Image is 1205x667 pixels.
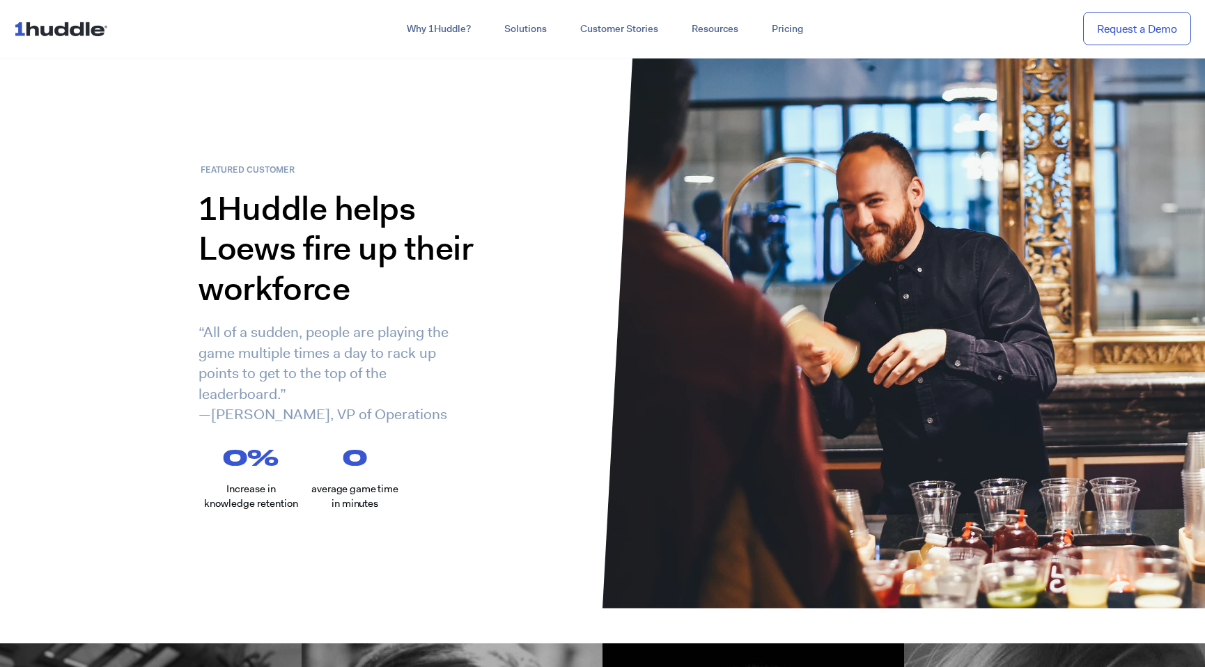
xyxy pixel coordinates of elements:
[199,322,476,425] p: “All of a sudden, people are playing the game multiple times a day to rack up points to get to th...
[308,482,401,511] h2: average game time in minutes
[488,17,563,42] a: Solutions
[563,17,675,42] a: Customer Stories
[1083,12,1191,46] a: Request a Demo
[390,17,488,42] a: Why 1Huddle?
[201,482,301,511] p: Increase in knowledge retention
[223,446,247,468] span: 0
[247,446,301,468] span: %
[14,15,114,42] img: ...
[199,189,476,309] h1: 1Huddle helps Loews fire up their workforce
[201,166,321,175] h6: Featured customer
[755,17,820,42] a: Pricing
[675,17,755,42] a: Resources
[343,446,367,468] span: 0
